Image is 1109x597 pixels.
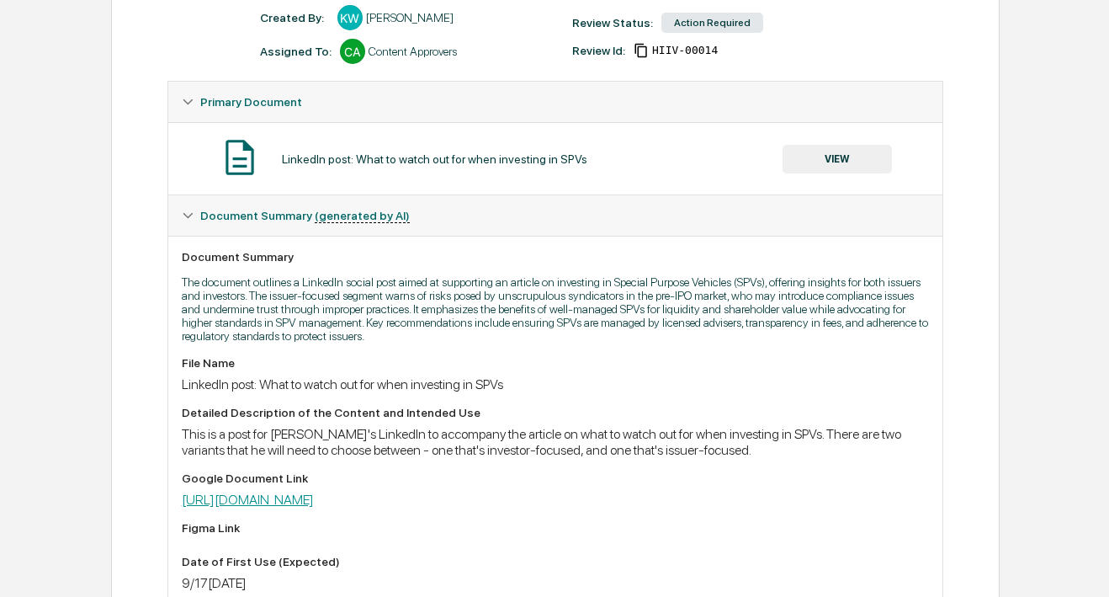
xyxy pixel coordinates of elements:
[182,356,930,370] div: File Name
[182,426,930,458] div: This is a post for [PERSON_NAME]'s LinkedIn to accompany the article on what to watch out for whe...
[652,44,718,57] span: 15362c5d-9efb-4144-87bb-551d35bd60a1
[182,555,930,568] div: Date of First Use (Expected)
[182,492,314,508] a: [URL][DOMAIN_NAME]
[200,209,410,222] span: Document Summary
[182,250,930,264] div: Document Summary
[282,152,587,166] div: LinkedIn post: What to watch out for when investing in SPVs
[168,82,943,122] div: Primary Document
[219,136,261,179] img: Document Icon
[168,122,943,195] div: Primary Document
[260,11,329,24] div: Created By: ‎ ‎
[337,5,363,30] div: KW
[182,275,930,343] p: The document outlines a LinkedIn social post aimed at supporting an article on investing in Speci...
[168,195,943,236] div: Document Summary (generated by AI)
[572,44,625,57] div: Review Id:
[366,11,454,24] div: [PERSON_NAME]
[182,406,930,419] div: Detailed Description of the Content and Intended Use
[315,209,410,223] u: (generated by AI)
[369,45,457,58] div: Content Approvers
[661,13,763,33] div: Action Required
[182,376,930,392] div: LinkedIn post: What to watch out for when investing in SPVs
[572,16,653,29] div: Review Status:
[182,521,930,535] div: Figma Link
[783,145,892,173] button: VIEW
[340,39,365,64] div: CA
[260,45,332,58] div: Assigned To:
[200,95,302,109] span: Primary Document
[182,472,930,485] div: Google Document Link
[182,575,930,591] div: 9/17[DATE]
